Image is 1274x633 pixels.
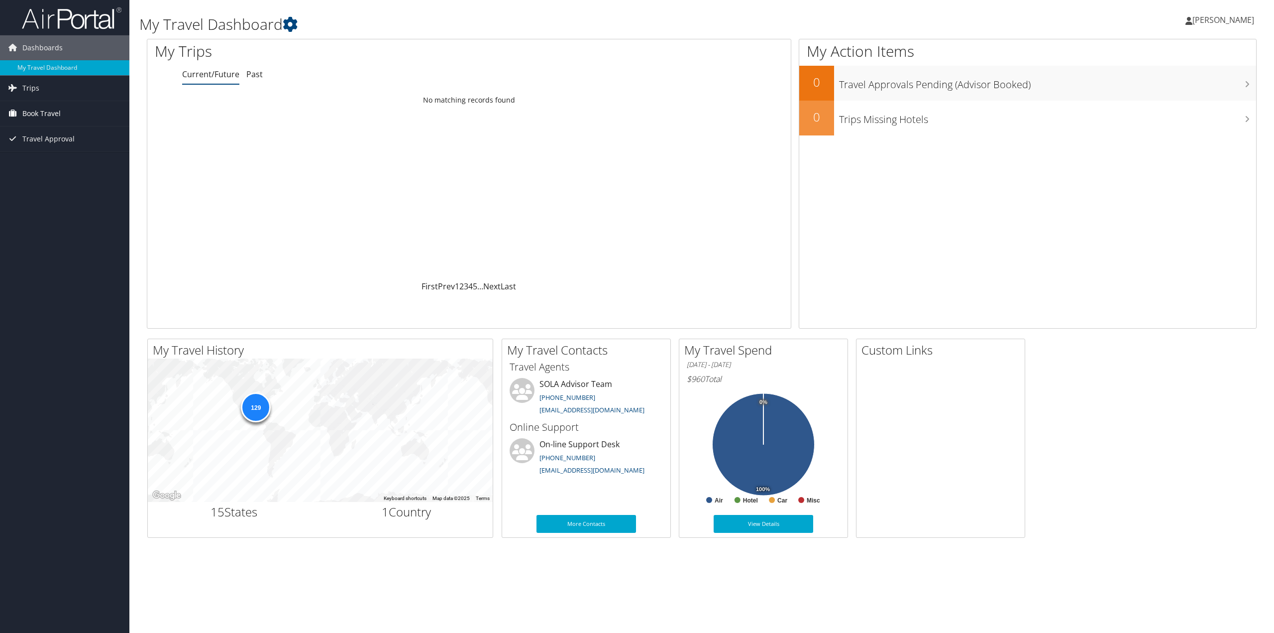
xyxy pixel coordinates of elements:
[150,489,183,502] a: Open this area in Google Maps (opens a new window)
[510,420,663,434] h3: Online Support
[155,41,515,62] h1: My Trips
[687,374,705,384] span: $960
[22,35,63,60] span: Dashboards
[459,281,464,292] a: 2
[384,495,426,502] button: Keyboard shortcuts
[539,466,644,475] a: [EMAIL_ADDRESS][DOMAIN_NAME]
[807,497,820,504] text: Misc
[153,342,493,359] h2: My Travel History
[438,281,455,292] a: Prev
[1185,5,1264,35] a: [PERSON_NAME]
[155,504,313,520] h2: States
[147,91,791,109] td: No matching records found
[799,101,1256,135] a: 0Trips Missing Hotels
[510,360,663,374] h3: Travel Agents
[501,281,516,292] a: Last
[455,281,459,292] a: 1
[476,496,490,501] a: Terms (opens in new tab)
[505,378,668,419] li: SOLA Advisor Team
[715,497,723,504] text: Air
[22,6,121,30] img: airportal-logo.png
[464,281,468,292] a: 3
[743,497,758,504] text: Hotel
[382,504,389,520] span: 1
[684,342,848,359] h2: My Travel Spend
[799,66,1256,101] a: 0Travel Approvals Pending (Advisor Booked)
[861,342,1025,359] h2: Custom Links
[483,281,501,292] a: Next
[246,69,263,80] a: Past
[839,108,1256,127] h3: Trips Missing Hotels
[539,453,595,462] a: [PHONE_NUMBER]
[799,109,834,126] h2: 0
[505,438,668,479] li: On-line Support Desk
[539,405,644,414] a: [EMAIL_ADDRESS][DOMAIN_NAME]
[799,74,834,91] h2: 0
[539,393,595,402] a: [PHONE_NUMBER]
[328,504,486,520] h2: Country
[241,392,271,422] div: 129
[687,374,840,384] h6: Total
[759,399,767,405] tspan: 0%
[536,515,636,533] a: More Contacts
[756,487,770,493] tspan: 100%
[714,515,813,533] a: View Details
[22,101,61,126] span: Book Travel
[468,281,473,292] a: 4
[777,497,787,504] text: Car
[799,41,1256,62] h1: My Action Items
[182,69,239,80] a: Current/Future
[473,281,477,292] a: 5
[687,360,840,370] h6: [DATE] - [DATE]
[477,281,483,292] span: …
[507,342,670,359] h2: My Travel Contacts
[22,76,39,101] span: Trips
[422,281,438,292] a: First
[1192,14,1254,25] span: [PERSON_NAME]
[211,504,224,520] span: 15
[432,496,470,501] span: Map data ©2025
[839,73,1256,92] h3: Travel Approvals Pending (Advisor Booked)
[150,489,183,502] img: Google
[22,127,75,151] span: Travel Approval
[139,14,889,35] h1: My Travel Dashboard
